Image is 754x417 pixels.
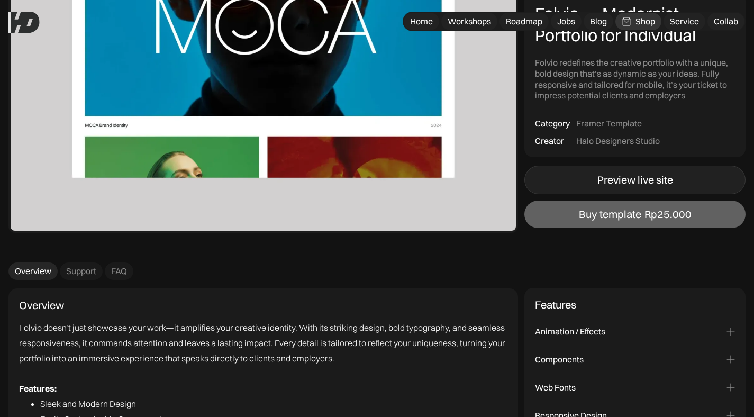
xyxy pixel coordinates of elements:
[557,16,575,27] div: Jobs
[551,13,582,30] a: Jobs
[670,16,699,27] div: Service
[597,173,673,186] div: Preview live site
[584,13,613,30] a: Blog
[111,266,127,277] div: FAQ
[506,16,542,27] div: Roadmap
[535,118,570,129] div: Category
[535,382,576,393] div: Web Fonts
[404,13,439,30] a: Home
[19,299,64,312] div: Overview
[535,326,605,337] div: Animation / Effects
[635,16,655,27] div: Shop
[535,135,564,147] div: Creator
[40,396,507,412] li: Sleek and Modern Design
[410,16,433,27] div: Home
[535,298,576,311] div: Features
[19,320,507,366] p: Folvio doesn’t just showcase your work—it amplifies your creative identity. With its striking des...
[15,266,51,277] div: Overview
[535,2,735,46] div: Folvio — Modernist Portfolio for Individual
[19,383,57,394] strong: Features:
[66,266,96,277] div: Support
[707,13,744,30] a: Collab
[714,16,738,27] div: Collab
[448,16,491,27] div: Workshops
[664,13,705,30] a: Service
[615,13,661,30] a: Shop
[590,16,607,27] div: Blog
[441,13,497,30] a: Workshops
[644,207,692,220] div: Rp25.000
[535,354,584,365] div: Components
[499,13,549,30] a: Roadmap
[524,165,746,194] a: Preview live site
[579,207,641,220] div: Buy template
[576,118,642,129] div: Framer Template
[19,366,507,381] p: ‍
[524,200,746,228] a: Buy templateRp25.000
[535,57,735,101] div: Folvio redefines the creative portfolio with a unique, bold design that’s as dynamic as your idea...
[576,135,660,147] div: Halo Designers Studio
